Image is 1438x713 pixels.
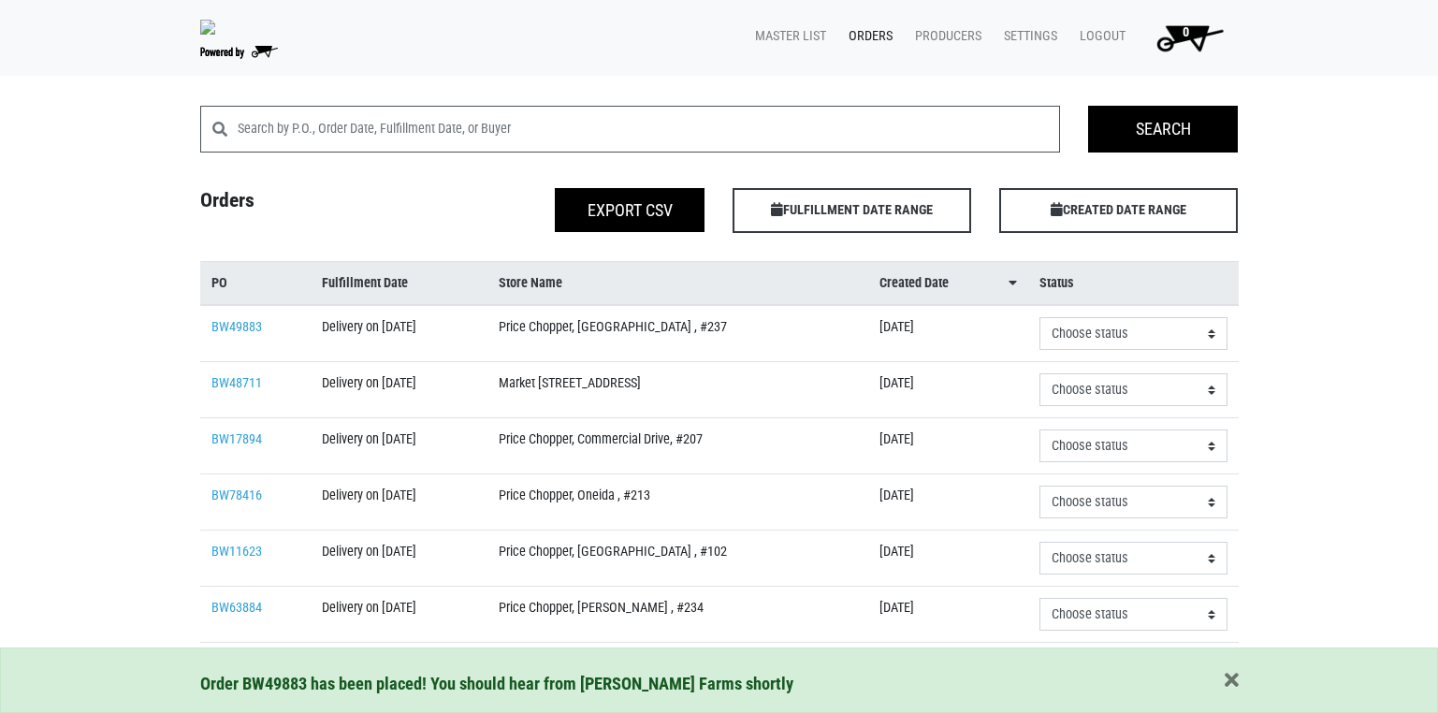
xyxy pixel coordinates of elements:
td: Price Chopper, [PERSON_NAME] , #234 [487,587,867,643]
td: [DATE] [868,305,1028,362]
input: Search [1088,106,1238,153]
a: Master List [740,19,834,54]
a: 0 [1133,19,1239,56]
td: [DATE] [868,474,1028,531]
span: Store Name [499,273,562,294]
a: Store Name [499,273,856,294]
a: Producers [900,19,989,54]
td: [DATE] [868,587,1028,643]
td: Price Chopper, [STREET_ADDRESS] [487,643,867,699]
a: BW17894 [211,431,262,447]
td: Delivery on [DATE] [311,643,488,699]
a: BW78416 [211,487,262,503]
a: Fulfillment Date [322,273,477,294]
div: Order BW49883 has been placed! You should hear from [PERSON_NAME] Farms shortly [200,671,1239,697]
h4: Orders [186,188,453,226]
a: Settings [989,19,1065,54]
span: Status [1039,273,1074,294]
button: Export CSV [555,188,704,232]
td: Price Chopper, [GEOGRAPHIC_DATA] , #102 [487,531,867,587]
td: Delivery on [DATE] [311,474,488,531]
td: Delivery on [DATE] [311,305,488,362]
td: [DATE] [868,362,1028,418]
td: Delivery on [DATE] [311,418,488,474]
td: Price Chopper, Commercial Drive, #207 [487,418,867,474]
td: Price Chopper, Oneida , #213 [487,474,867,531]
span: 0 [1183,24,1189,40]
img: Powered by Big Wheelbarrow [200,46,278,59]
td: Delivery on [DATE] [311,362,488,418]
td: Delivery on [DATE] [311,531,488,587]
a: Orders [834,19,900,54]
img: Cart [1148,19,1231,56]
td: [DATE] [868,418,1028,474]
td: Market [STREET_ADDRESS] [487,362,867,418]
input: Search by P.O., Order Date, Fulfillment Date, or Buyer [238,106,1061,153]
td: Price Chopper, [GEOGRAPHIC_DATA] , #237 [487,305,867,362]
td: Delivery on [DATE] [311,587,488,643]
td: [DATE] [868,531,1028,587]
span: CREATED DATE RANGE [999,188,1238,233]
a: BW48711 [211,375,262,391]
a: Status [1039,273,1227,294]
a: PO [211,273,299,294]
span: Fulfillment Date [322,273,408,294]
a: BW11623 [211,544,262,560]
span: Created Date [879,273,949,294]
a: BW49883 [211,319,262,335]
span: FULFILLMENT DATE RANGE [733,188,971,233]
td: [DATE] [868,643,1028,699]
img: original-fc7597fdc6adbb9d0e2ae620e786d1a2.jpg [200,20,215,35]
a: Created Date [879,273,1017,294]
a: Logout [1065,19,1133,54]
a: BW63884 [211,600,262,616]
span: PO [211,273,227,294]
